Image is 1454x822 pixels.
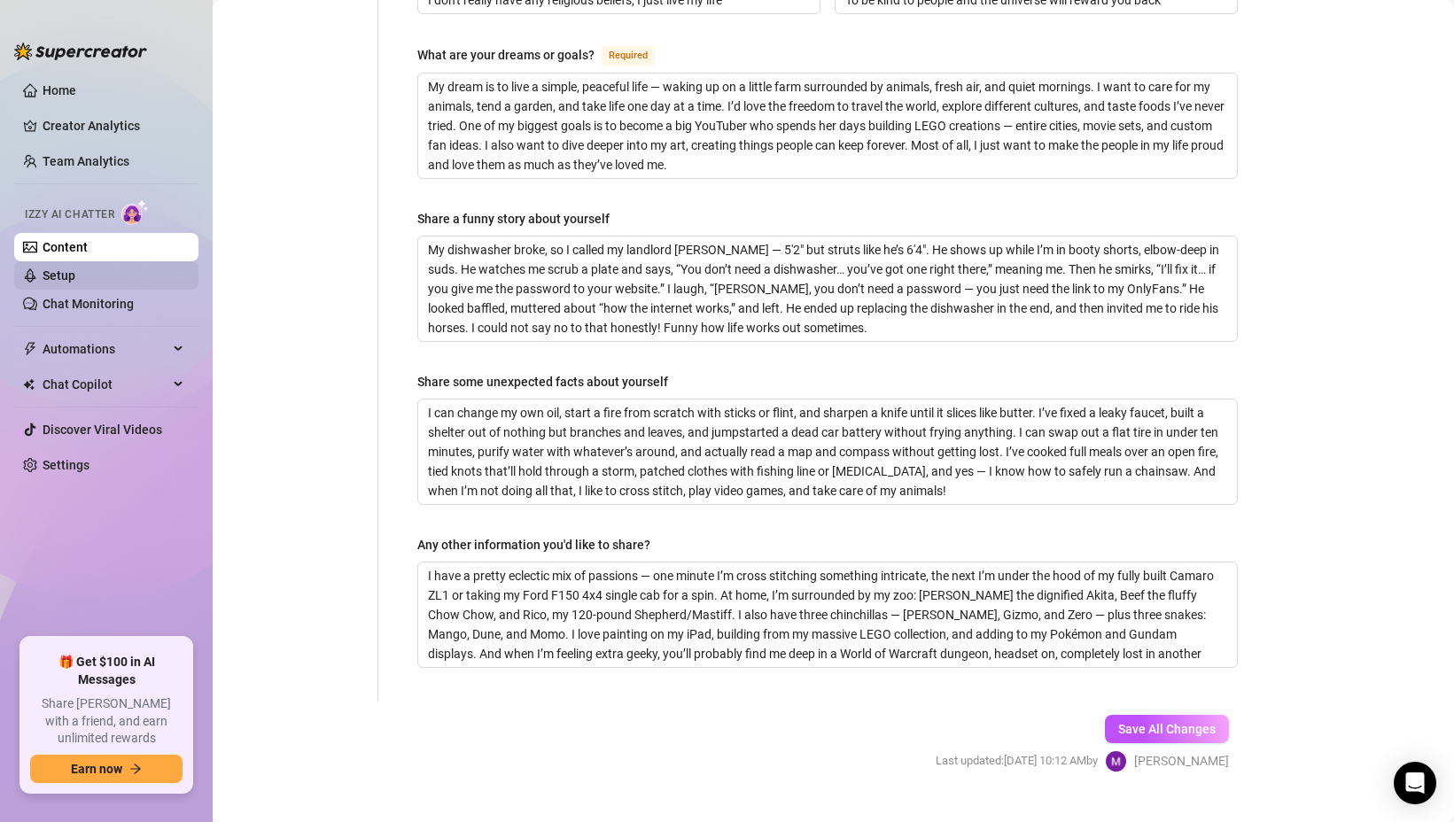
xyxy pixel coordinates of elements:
[1394,762,1436,804] div: Open Intercom Messenger
[418,399,1237,504] textarea: Share some unexpected facts about yourself
[14,43,147,60] img: logo-BBDzfeDw.svg
[43,335,168,363] span: Automations
[417,535,663,554] label: Any other information you'd like to share?
[30,755,183,783] button: Earn nowarrow-right
[418,237,1237,341] textarea: Share a funny story about yourself
[43,240,88,254] a: Content
[23,342,37,356] span: thunderbolt
[43,370,168,399] span: Chat Copilot
[121,199,149,225] img: AI Chatter
[417,535,650,554] div: Any other information you'd like to share?
[30,695,183,748] span: Share [PERSON_NAME] with a friend, and earn unlimited rewards
[602,46,655,66] span: Required
[23,378,35,391] img: Chat Copilot
[1118,722,1216,736] span: Save All Changes
[43,112,184,140] a: Creator Analytics
[43,458,89,472] a: Settings
[936,752,1098,770] span: Last updated: [DATE] 10:12 AM by
[1134,751,1229,771] span: [PERSON_NAME]
[417,45,595,65] div: What are your dreams or goals?
[30,654,183,688] span: 🎁 Get $100 in AI Messages
[417,372,668,392] div: Share some unexpected facts about yourself
[43,268,75,283] a: Setup
[43,83,76,97] a: Home
[418,562,1237,667] textarea: Any other information you'd like to share?
[43,297,134,311] a: Chat Monitoring
[25,206,114,223] span: Izzy AI Chatter
[417,372,680,392] label: Share some unexpected facts about yourself
[417,209,610,229] div: Share a funny story about yourself
[1106,751,1126,772] img: Melty Mochi
[418,74,1237,178] textarea: What are your dreams or goals?
[1105,715,1229,743] button: Save All Changes
[43,423,162,437] a: Discover Viral Videos
[417,44,674,66] label: What are your dreams or goals?
[129,763,142,775] span: arrow-right
[43,154,129,168] a: Team Analytics
[71,762,122,776] span: Earn now
[417,209,622,229] label: Share a funny story about yourself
